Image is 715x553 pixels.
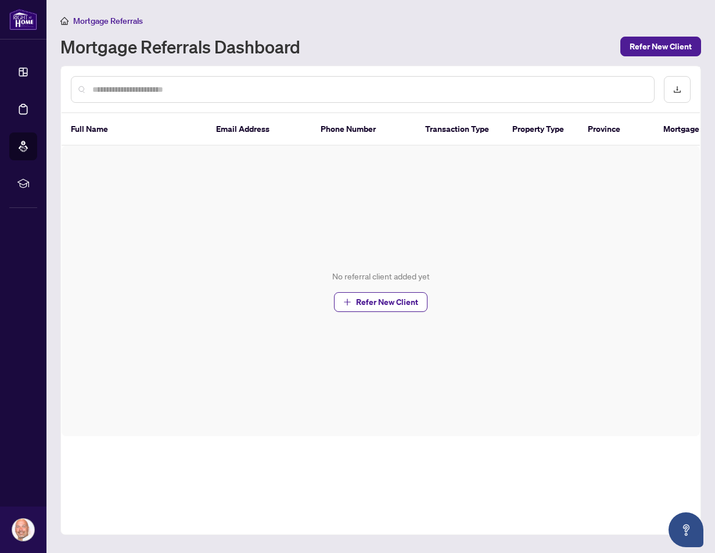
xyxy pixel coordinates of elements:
[9,9,37,30] img: logo
[343,298,351,306] span: plus
[356,293,418,311] span: Refer New Client
[416,113,503,146] th: Transaction Type
[73,16,143,26] span: Mortgage Referrals
[630,37,692,56] span: Refer New Client
[60,37,300,56] h1: Mortgage Referrals Dashboard
[620,37,701,56] button: Refer New Client
[12,519,34,541] img: Profile Icon
[332,270,430,283] div: No referral client added yet
[334,292,427,312] button: Refer New Client
[664,76,691,103] button: download
[503,113,579,146] th: Property Type
[207,113,311,146] th: Email Address
[62,113,207,146] th: Full Name
[673,85,681,94] span: download
[669,512,703,547] button: Open asap
[579,113,654,146] th: Province
[311,113,416,146] th: Phone Number
[60,17,69,25] span: home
